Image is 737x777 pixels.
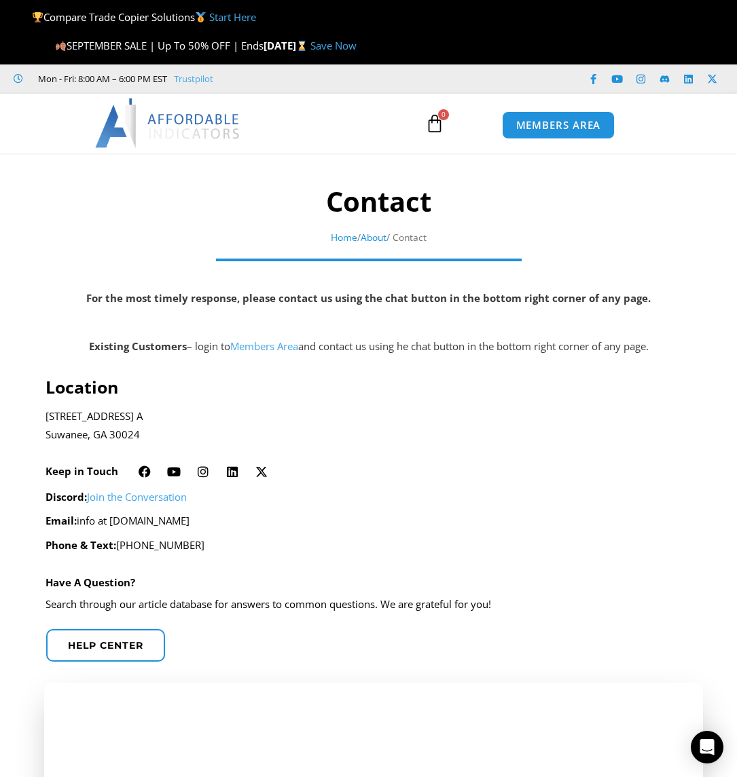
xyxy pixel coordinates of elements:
[516,120,601,130] span: MEMBERS AREA
[20,183,737,221] h1: Contact
[502,111,615,139] a: MEMBERS AREA
[35,71,167,87] span: Mon - Fri: 8:00 AM – 6:00 PM EST
[7,337,730,356] p: – login to and contact us using he chat button in the bottom right corner of any page.
[55,39,264,52] span: SEPTEMBER SALE | Up To 50% OFF | Ends
[264,39,310,52] strong: [DATE]
[230,339,298,353] a: Members Area
[46,514,77,527] strong: Email:
[46,407,693,445] p: [STREET_ADDRESS] A Suwanee, GA 30024
[405,104,465,143] a: 0
[86,291,651,305] strong: For the most timely response, please contact us using the chat button in the bottom right corner ...
[46,536,693,555] p: [PHONE_NUMBER]
[331,231,357,244] a: Home
[95,98,241,147] img: LogoAI | Affordable Indicators – NinjaTrader
[46,595,693,614] p: Search through our article database for answers to common questions. We are grateful for you!
[20,229,737,246] nav: Breadcrumb
[33,12,43,22] img: 🏆
[56,41,66,51] img: 🍂
[46,576,135,588] h4: Have A Question?
[310,39,357,52] a: Save Now
[32,10,256,24] span: Compare Trade Copier Solutions
[297,41,307,51] img: ⌛
[68,641,143,650] span: Help center
[46,377,693,397] h4: Location
[46,512,693,531] p: info at [DOMAIN_NAME]
[46,629,165,662] a: Help center
[46,465,118,478] h6: Keep in Touch
[691,731,723,763] div: Open Intercom Messenger
[46,490,87,504] strong: Discord:
[196,12,206,22] img: 🥇
[87,490,187,504] a: Join the Conversation
[89,339,187,353] strong: Existing Customers
[174,71,213,87] a: Trustpilot
[361,231,387,244] a: About
[46,538,116,552] strong: Phone & Text:
[209,10,256,24] a: Start Here
[438,109,449,120] span: 0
